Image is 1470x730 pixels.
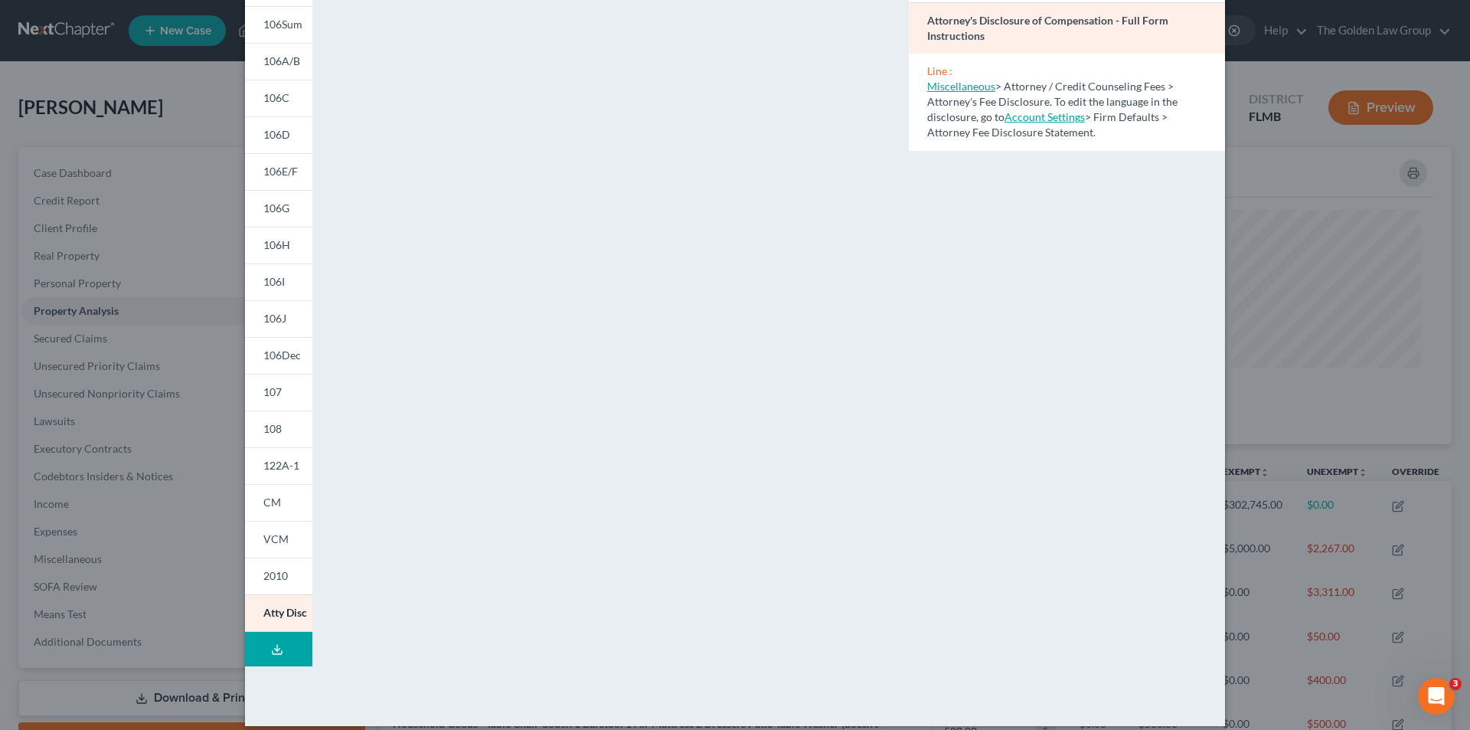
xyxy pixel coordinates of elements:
span: 106E/F [263,165,298,178]
span: 108 [263,422,282,435]
a: 107 [245,374,312,411]
a: 106C [245,80,312,116]
span: 106J [263,312,286,325]
span: 106I [263,275,285,288]
a: 106Dec [245,337,312,374]
span: VCM [263,532,289,545]
span: 107 [263,385,282,398]
a: Account Settings [1004,110,1085,123]
a: 106H [245,227,312,264]
a: Atty Disc [245,594,312,632]
span: Atty Disc [263,606,307,619]
a: 2010 [245,558,312,594]
strong: Attorney's Disclosure of Compensation - Full Form Instructions [927,14,1168,42]
a: VCM [245,521,312,558]
a: 122A-1 [245,447,312,484]
span: Line : [927,64,952,77]
span: CM [263,496,281,509]
a: 106I [245,264,312,300]
span: 2010 [263,569,288,582]
a: 106E/F [245,153,312,190]
a: 106D [245,116,312,153]
span: > Attorney / Credit Counseling Fees > Attorney's Fee Disclosure. To edit the language in the disc... [927,80,1178,123]
span: > Firm Defaults > Attorney Fee Disclosure Statement. [927,110,1168,139]
span: 106D [263,128,290,141]
a: 106A/B [245,43,312,80]
span: 3 [1449,678,1462,690]
a: 106Sum [245,6,312,43]
a: 106J [245,300,312,337]
span: 106A/B [263,54,300,67]
a: 108 [245,411,312,447]
span: 106C [263,91,289,104]
span: 122A-1 [263,459,299,472]
span: 106H [263,238,290,251]
span: 106G [263,201,289,214]
a: 106G [245,190,312,227]
span: 106Sum [263,18,302,31]
span: 106Dec [263,349,301,362]
a: Miscellaneous [927,80,995,93]
a: CM [245,484,312,521]
iframe: Intercom live chat [1418,678,1455,715]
